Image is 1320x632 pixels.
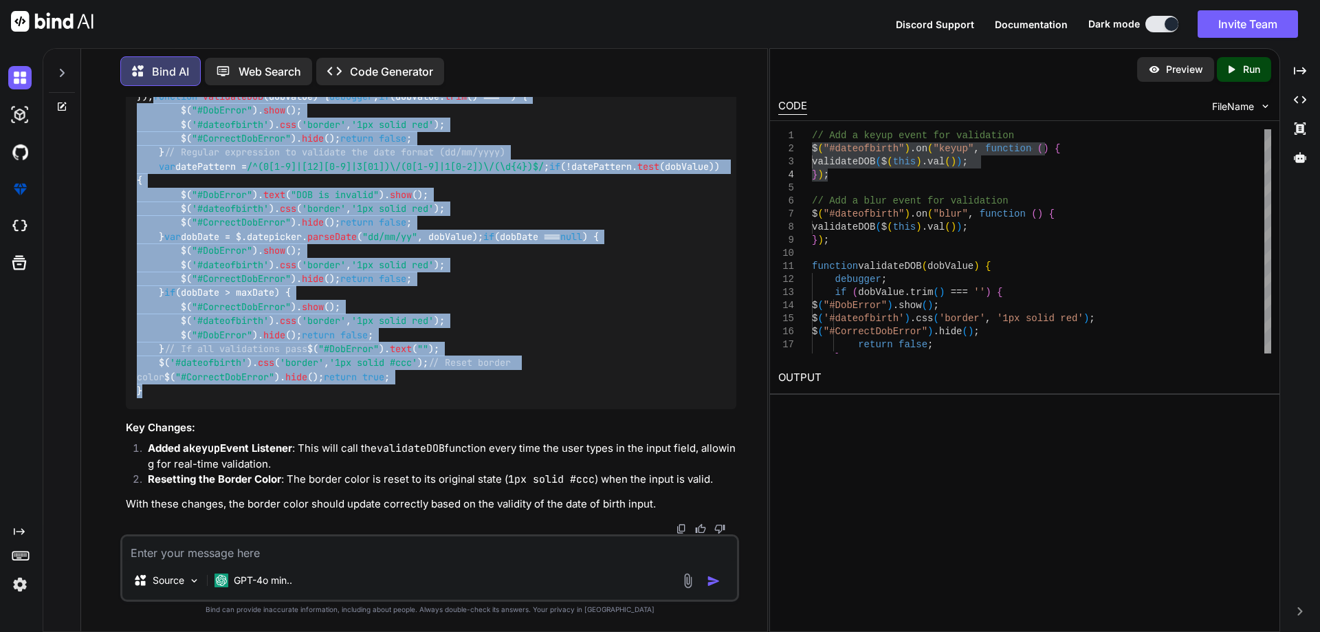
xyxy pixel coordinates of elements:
[164,342,307,355] span: // If all validations pass
[214,574,228,587] img: GPT-4o mini
[247,160,544,173] span: /^(0[1-9]|[12][0-9]|3[01])\/(0[1-9]|1[0-2])\/(\d{4})$/
[835,274,881,285] span: debugger
[188,575,200,587] img: Pick Models
[896,19,974,30] span: Discord Support
[778,98,807,115] div: CODE
[8,103,32,127] img: darkAi-studio
[1089,313,1094,324] span: ;
[340,272,373,285] span: return
[927,261,973,272] span: dobValue
[916,143,927,154] span: on
[979,208,1025,219] span: function
[350,63,433,80] p: Code Generator
[892,221,916,232] span: this
[170,357,247,369] span: '#dateofbirth'
[927,143,933,154] span: (
[192,259,269,271] span: '#dateofbirth'
[823,313,904,324] span: '#dateofbirth'
[778,142,794,155] div: 2
[817,313,823,324] span: (
[362,371,384,383] span: true
[637,160,659,173] span: test
[835,352,840,363] span: }
[192,329,252,341] span: "#DobError"
[962,156,967,167] span: ;
[778,260,794,273] div: 11
[192,202,269,215] span: '#dateofbirth'
[778,273,794,286] div: 12
[549,160,560,173] span: if
[910,143,915,154] span: .
[1212,100,1254,113] span: FileName
[351,259,434,271] span: '1px solid red'
[417,342,428,355] span: ""
[933,143,973,154] span: "keyup"
[8,177,32,201] img: premium
[778,325,794,338] div: 16
[302,217,324,229] span: hide
[823,169,828,180] span: ;
[968,208,973,219] span: ,
[1037,208,1042,219] span: )
[280,118,296,131] span: css
[995,17,1068,32] button: Documentation
[823,326,927,337] span: "#CorrectDobError"
[770,362,1279,394] h2: OUTPUT
[192,301,291,313] span: "#CorrectDobError"
[904,208,910,219] span: )
[950,221,956,232] span: )
[778,247,794,260] div: 10
[778,168,794,182] div: 4
[137,61,725,398] code: $( ). ( , ( ) { ($( ). ()); }); $( ). ( , ( ) { ($( ). ()); }); ( ) { ; (dobValue. () === ) { $( ...
[1088,17,1140,31] span: Dark mode
[778,338,794,351] div: 17
[927,208,933,219] span: (
[175,371,274,383] span: "#CorrectDobError"
[823,208,904,219] span: "#dateofbirth"
[1055,143,1060,154] span: {
[8,215,32,238] img: cloudideIcon
[835,287,846,298] span: if
[302,132,324,144] span: hide
[933,287,938,298] span: (
[263,245,285,257] span: show
[192,245,252,257] span: "#DobError"
[164,230,181,243] span: var
[164,146,505,159] span: // Regular expression to validate the date format (dd/mm/yyyy)
[887,156,892,167] span: (
[778,351,794,364] div: 18
[164,287,175,299] span: if
[927,300,933,311] span: )
[933,208,967,219] span: "blur"
[1243,63,1260,76] p: Run
[927,326,933,337] span: )
[962,221,967,232] span: ;
[379,217,406,229] span: false
[812,195,1009,206] span: // Add a blur event for validation
[817,169,823,180] span: )
[137,441,736,472] li: : This will call the function every time the user types in the input field, allowing for real-tim...
[950,287,967,298] span: ===
[379,272,406,285] span: false
[995,19,1068,30] span: Documentation
[875,221,881,232] span: (
[351,118,434,131] span: '1px solid red'
[390,188,412,201] span: show
[916,221,921,232] span: )
[280,202,296,215] span: css
[192,118,269,131] span: '#dateofbirth'
[258,357,274,369] span: css
[997,313,1083,324] span: '1px solid red'
[1198,10,1298,38] button: Invite Team
[192,217,291,229] span: "#CorrectDobError"
[887,300,892,311] span: )
[500,90,511,102] span: ''
[329,357,417,369] span: '1px solid #ccc'
[858,261,921,272] span: validateDOB
[189,442,220,455] code: keyup
[302,118,346,131] span: 'border'
[823,235,828,246] span: ;
[263,105,285,117] span: show
[887,221,892,232] span: (
[817,326,823,337] span: (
